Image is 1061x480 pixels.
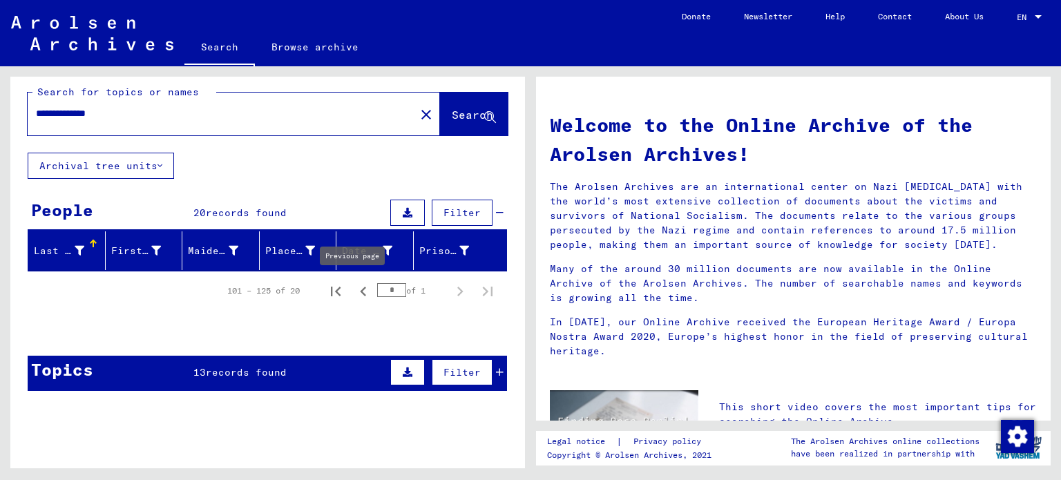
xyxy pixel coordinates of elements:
[550,390,698,471] img: video.jpg
[993,430,1044,465] img: yv_logo.png
[547,434,616,449] a: Legal notice
[550,315,1037,358] p: In [DATE], our Online Archive received the European Heritage Award / Europa Nostra Award 2020, Eu...
[37,86,199,98] mat-label: Search for topics or names
[34,244,84,258] div: Last Name
[193,366,206,378] span: 13
[28,153,174,179] button: Archival tree units
[446,277,474,305] button: Next page
[1017,12,1032,22] span: EN
[182,231,260,270] mat-header-cell: Maiden Name
[227,285,300,297] div: 101 – 125 of 20
[418,106,434,123] mat-icon: close
[188,244,238,258] div: Maiden Name
[622,434,718,449] a: Privacy policy
[377,284,446,297] div: of 1
[419,244,470,258] div: Prisoner #
[265,240,336,262] div: Place of Birth
[547,434,718,449] div: |
[31,357,93,382] div: Topics
[260,231,337,270] mat-header-cell: Place of Birth
[412,100,440,128] button: Clear
[414,231,507,270] mat-header-cell: Prisoner #
[547,449,718,461] p: Copyright © Arolsen Archives, 2021
[342,244,392,258] div: Date of Birth
[336,231,414,270] mat-header-cell: Date of Birth
[265,244,316,258] div: Place of Birth
[188,240,259,262] div: Maiden Name
[443,366,481,378] span: Filter
[11,16,173,50] img: Arolsen_neg.svg
[550,180,1037,252] p: The Arolsen Archives are an international center on Nazi [MEDICAL_DATA] with the world’s most ext...
[1001,420,1034,453] img: Change consent
[106,231,183,270] mat-header-cell: First Name
[111,240,182,262] div: First Name
[432,200,493,226] button: Filter
[322,277,350,305] button: First page
[791,448,979,460] p: have been realized in partnership with
[550,111,1037,169] h1: Welcome to the Online Archive of the Arolsen Archives!
[206,207,287,219] span: records found
[440,93,508,135] button: Search
[419,240,490,262] div: Prisoner #
[255,30,375,64] a: Browse archive
[432,359,493,385] button: Filter
[193,207,206,219] span: 20
[342,240,413,262] div: Date of Birth
[719,400,1037,429] p: This short video covers the most important tips for searching the Online Archive.
[791,435,979,448] p: The Arolsen Archives online collections
[474,277,501,305] button: Last page
[111,244,162,258] div: First Name
[206,366,287,378] span: records found
[34,240,105,262] div: Last Name
[184,30,255,66] a: Search
[452,108,493,122] span: Search
[443,207,481,219] span: Filter
[350,277,377,305] button: Previous page
[550,262,1037,305] p: Many of the around 30 million documents are now available in the Online Archive of the Arolsen Ar...
[31,198,93,222] div: People
[28,231,106,270] mat-header-cell: Last Name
